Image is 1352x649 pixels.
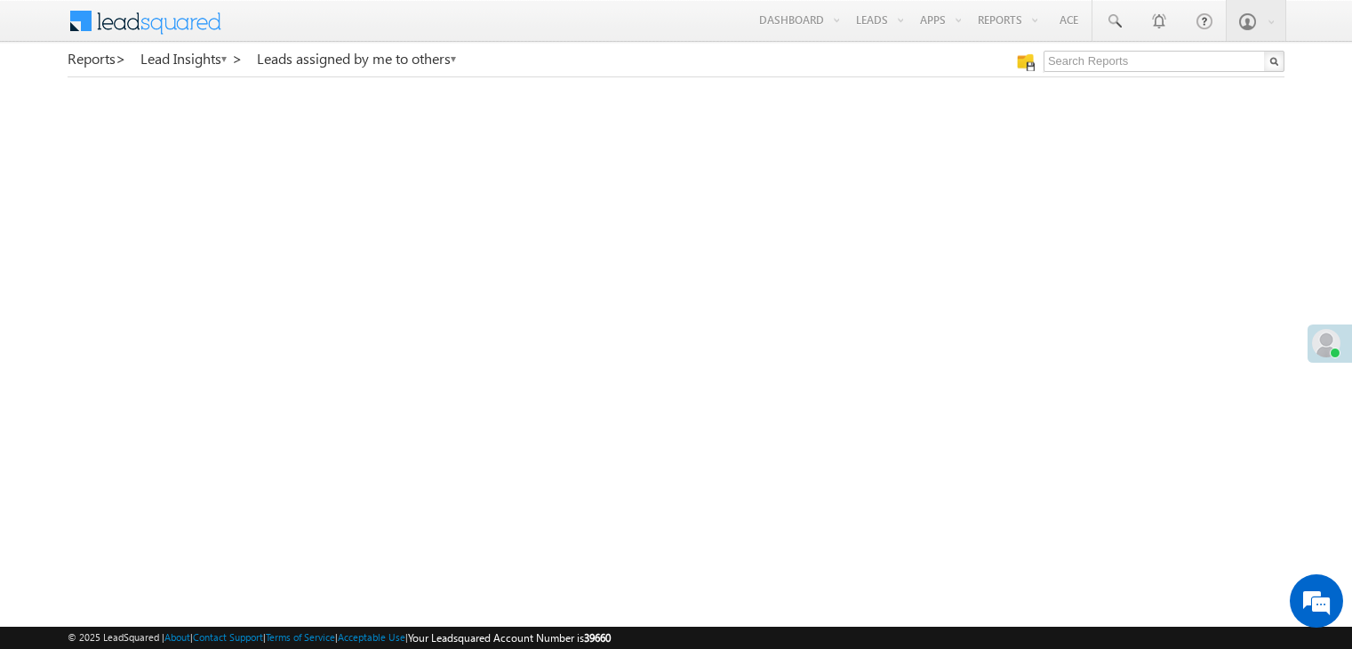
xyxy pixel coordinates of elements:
[338,631,405,643] a: Acceptable Use
[257,51,458,67] a: Leads assigned by me to others
[116,48,126,68] span: >
[266,631,335,643] a: Terms of Service
[68,51,126,67] a: Reports>
[1044,51,1284,72] input: Search Reports
[164,631,190,643] a: About
[408,631,611,645] span: Your Leadsquared Account Number is
[1017,53,1035,71] img: Manage all your saved reports!
[140,51,243,67] a: Lead Insights >
[232,48,243,68] span: >
[68,629,611,646] span: © 2025 LeadSquared | | | | |
[193,631,263,643] a: Contact Support
[584,631,611,645] span: 39660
